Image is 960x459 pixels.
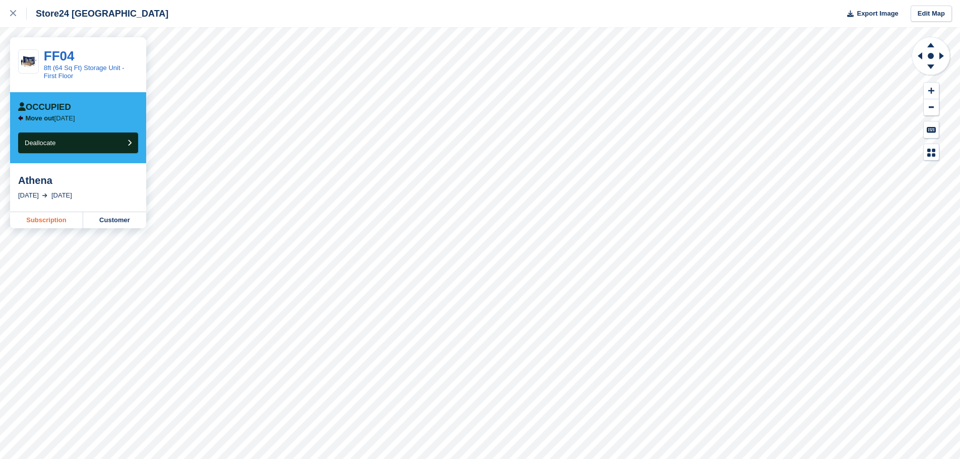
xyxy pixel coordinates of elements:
[18,133,138,153] button: Deallocate
[18,102,71,112] div: Occupied
[18,174,138,186] div: Athena
[924,144,939,161] button: Map Legend
[18,115,23,121] img: arrow-left-icn-90495f2de72eb5bd0bd1c3c35deca35cc13f817d75bef06ecd7c0b315636ce7e.svg
[924,83,939,99] button: Zoom In
[857,9,898,19] span: Export Image
[924,121,939,138] button: Keyboard Shortcuts
[911,6,952,22] a: Edit Map
[10,212,83,228] a: Subscription
[42,193,47,198] img: arrow-right-light-icn-cde0832a797a2874e46488d9cf13f60e5c3a73dbe684e267c42b8395dfbc2abf.svg
[27,8,168,20] div: Store24 [GEOGRAPHIC_DATA]
[83,212,146,228] a: Customer
[19,54,38,69] img: 8ft%20container%20Image.jpg
[44,48,75,63] a: FF04
[841,6,899,22] button: Export Image
[44,64,124,80] a: 8ft (64 Sq Ft) Storage Unit - First Floor
[924,99,939,116] button: Zoom Out
[26,114,54,122] span: Move out
[51,190,72,201] div: [DATE]
[26,114,75,122] p: [DATE]
[25,139,55,147] span: Deallocate
[18,190,39,201] div: [DATE]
